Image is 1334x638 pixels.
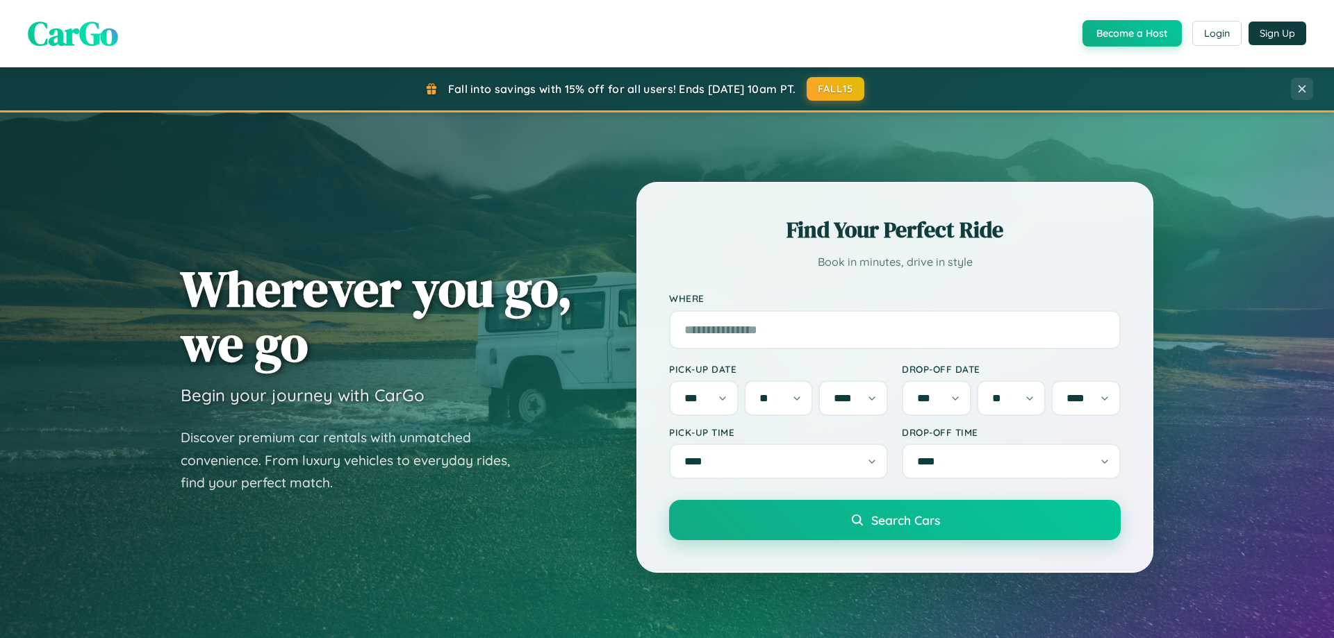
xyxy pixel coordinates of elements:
h3: Begin your journey with CarGo [181,385,425,405]
span: CarGo [28,10,118,56]
p: Discover premium car rentals with unmatched convenience. From luxury vehicles to everyday rides, ... [181,426,528,494]
label: Pick-up Time [669,426,888,438]
span: Fall into savings with 15% off for all users! Ends [DATE] 10am PT. [448,82,796,96]
button: Search Cars [669,500,1121,540]
label: Drop-off Time [902,426,1121,438]
button: Become a Host [1082,20,1182,47]
button: Login [1192,21,1242,46]
label: Where [669,293,1121,305]
label: Pick-up Date [669,363,888,375]
button: Sign Up [1249,22,1306,45]
label: Drop-off Date [902,363,1121,375]
p: Book in minutes, drive in style [669,252,1121,272]
button: FALL15 [807,77,865,101]
h2: Find Your Perfect Ride [669,215,1121,245]
h1: Wherever you go, we go [181,261,573,371]
span: Search Cars [871,512,940,528]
